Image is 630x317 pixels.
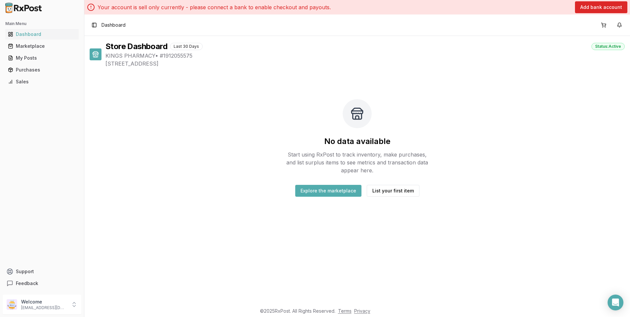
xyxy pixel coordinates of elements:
[338,308,352,314] a: Terms
[575,1,627,13] button: Add bank account
[21,299,67,305] p: Welcome
[5,28,79,40] a: Dashboard
[3,3,45,13] img: RxPost Logo
[101,22,126,28] nav: breadcrumb
[7,299,17,310] img: User avatar
[5,76,79,88] a: Sales
[5,64,79,76] a: Purchases
[105,52,625,60] span: KINGS PHARMACY • # 1912055575
[8,43,76,49] div: Marketplace
[21,305,67,310] p: [EMAIL_ADDRESS][DOMAIN_NAME]
[367,185,419,197] button: List your first item
[295,185,361,197] button: Explore the marketplace
[283,151,431,174] p: Start using RxPost to track inventory, make purchases, and list surplus items to see metrics and ...
[98,3,331,11] p: Your account is sell only currently - please connect a bank to enable checkout and payouts.
[3,41,81,51] button: Marketplace
[3,53,81,63] button: My Posts
[3,76,81,87] button: Sales
[8,78,76,85] div: Sales
[8,55,76,61] div: My Posts
[101,22,126,28] span: Dashboard
[608,295,623,310] div: Open Intercom Messenger
[170,43,203,50] div: Last 30 Days
[3,266,81,277] button: Support
[324,136,390,147] h2: No data available
[5,52,79,64] a: My Posts
[8,31,76,38] div: Dashboard
[3,29,81,40] button: Dashboard
[105,41,167,52] h1: Store Dashboard
[8,67,76,73] div: Purchases
[3,65,81,75] button: Purchases
[591,43,625,50] div: Status: Active
[105,60,625,68] span: [STREET_ADDRESS]
[3,277,81,289] button: Feedback
[354,308,370,314] a: Privacy
[16,280,38,287] span: Feedback
[5,21,79,26] h2: Main Menu
[5,40,79,52] a: Marketplace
